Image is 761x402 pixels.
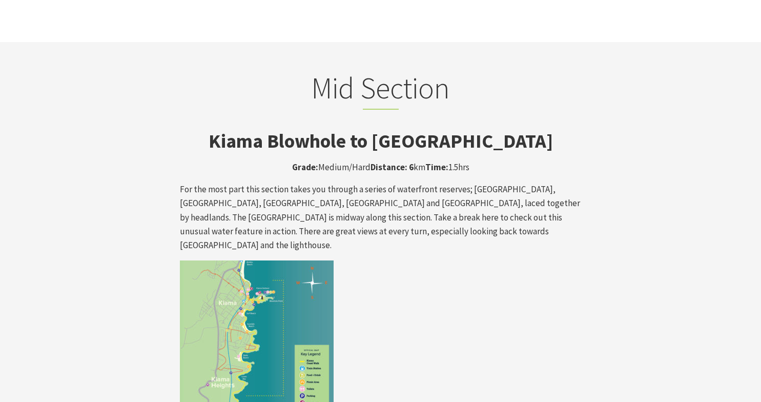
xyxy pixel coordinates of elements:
[180,70,582,110] h2: Mid Section
[180,160,582,174] p: Medium/Hard km 1.5hrs
[180,183,582,252] p: For the most part this section takes you through a series of waterfront reserves; [GEOGRAPHIC_DAT...
[425,162,448,173] strong: Time:
[292,162,318,173] strong: Grade:
[371,162,414,173] strong: Distance: 6
[209,129,553,153] strong: Kiama Blowhole to [GEOGRAPHIC_DATA]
